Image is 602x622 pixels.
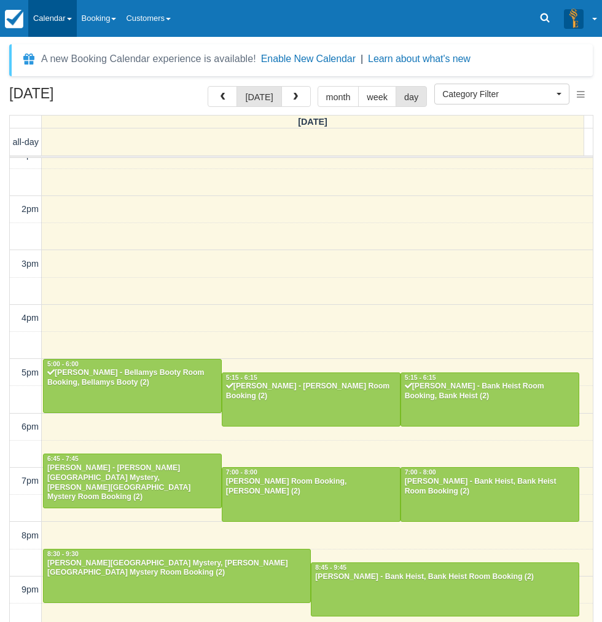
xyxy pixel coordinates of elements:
button: Category Filter [434,84,569,104]
div: [PERSON_NAME] - Bank Heist Room Booking, Bank Heist (2) [404,382,576,401]
div: [PERSON_NAME] Room Booking, [PERSON_NAME] (2) [225,477,397,497]
span: 7:00 - 8:00 [226,469,257,476]
span: 6:45 - 7:45 [47,455,79,462]
h2: [DATE] [9,86,165,109]
a: 6:45 - 7:45[PERSON_NAME] - [PERSON_NAME][GEOGRAPHIC_DATA] Mystery, [PERSON_NAME][GEOGRAPHIC_DATA]... [43,454,222,508]
span: 5pm [21,368,39,377]
span: 9pm [21,585,39,594]
span: 2pm [21,204,39,214]
div: [PERSON_NAME] - Bellamys Booty Room Booking, Bellamys Booty (2) [47,368,218,388]
span: | [361,53,363,64]
span: 5:00 - 6:00 [47,361,79,368]
a: 7:00 - 8:00[PERSON_NAME] - Bank Heist, Bank Heist Room Booking (2) [401,467,579,521]
button: Enable New Calendar [261,53,356,65]
a: 8:30 - 9:30[PERSON_NAME][GEOGRAPHIC_DATA] Mystery, [PERSON_NAME][GEOGRAPHIC_DATA] Mystery Room Bo... [43,549,311,603]
div: [PERSON_NAME] - [PERSON_NAME][GEOGRAPHIC_DATA] Mystery, [PERSON_NAME][GEOGRAPHIC_DATA] Mystery Ro... [47,463,218,503]
a: 7:00 - 8:00[PERSON_NAME] Room Booking, [PERSON_NAME] (2) [222,467,401,521]
div: [PERSON_NAME][GEOGRAPHIC_DATA] Mystery, [PERSON_NAME][GEOGRAPHIC_DATA] Mystery Room Booking (2) [47,559,307,578]
span: Category Filter [442,88,553,100]
div: [PERSON_NAME] - Bank Heist, Bank Heist Room Booking (2) [404,477,576,497]
span: 6pm [21,422,39,431]
a: 5:15 - 6:15[PERSON_NAME] - [PERSON_NAME] Room Booking (2) [222,372,401,427]
span: 8:30 - 9:30 [47,551,79,557]
a: Learn about what's new [368,53,471,64]
div: [PERSON_NAME] - [PERSON_NAME] Room Booking (2) [225,382,397,401]
span: [DATE] [298,117,327,127]
button: week [358,86,396,107]
span: 5:15 - 6:15 [226,374,257,381]
span: 5:15 - 6:15 [405,374,436,381]
span: 7pm [21,476,39,486]
span: 8:45 - 9:45 [315,564,346,571]
a: 8:45 - 9:45[PERSON_NAME] - Bank Heist, Bank Heist Room Booking (2) [311,562,579,616]
div: [PERSON_NAME] - Bank Heist, Bank Heist Room Booking (2) [315,572,575,582]
img: checkfront-main-nav-mini-logo.png [5,10,23,28]
a: 5:15 - 6:15[PERSON_NAME] - Bank Heist Room Booking, Bank Heist (2) [401,372,579,427]
span: 8pm [21,530,39,540]
button: day [396,86,427,107]
button: month [318,86,359,107]
span: 4pm [21,313,39,323]
button: [DATE] [237,86,281,107]
span: 3pm [21,259,39,269]
div: A new Booking Calendar experience is available! [41,52,256,66]
span: all-day [13,137,39,147]
a: 5:00 - 6:00[PERSON_NAME] - Bellamys Booty Room Booking, Bellamys Booty (2) [43,359,222,413]
img: A3 [564,9,584,28]
span: 7:00 - 8:00 [405,469,436,476]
